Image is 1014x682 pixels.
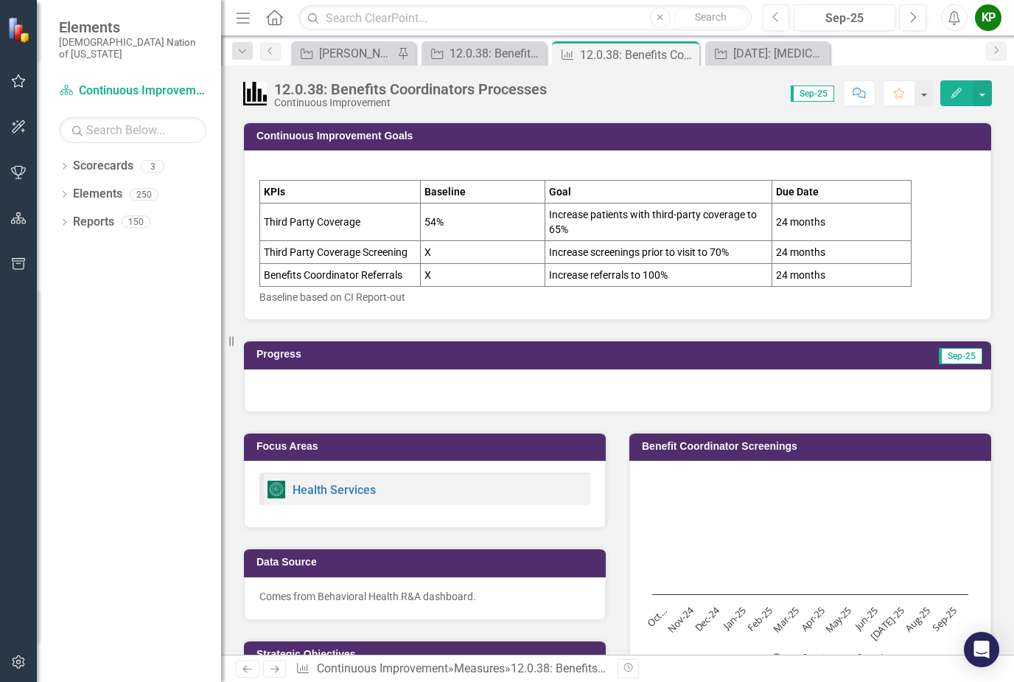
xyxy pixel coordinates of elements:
[850,604,880,633] text: Jun-25
[791,86,834,102] span: Sep-25
[450,44,542,63] div: 12.0.38: Benefit Coordinators Processes
[317,661,448,675] a: Continuous Improvement
[939,348,982,364] span: Sep-25
[929,604,959,634] text: Sep-25
[260,241,421,264] td: Third Party Coverage Screening
[719,604,749,633] text: Jan-25
[274,97,547,108] div: Continuous Improvement
[268,481,285,498] img: Report
[420,203,545,241] td: 54%
[770,604,801,635] text: Mar-25
[674,7,748,28] button: Search
[709,44,826,63] a: [DATE]: [MEDICAL_DATA] Funding
[296,661,606,678] div: » »
[259,589,590,604] p: Comes from Behavioral Health R&A dashboard.
[545,264,772,287] td: Increase referrals to 100%
[319,44,394,63] div: [PERSON_NAME] SO's
[73,158,133,175] a: Scorecards
[454,661,505,675] a: Measures
[7,17,33,43] img: ClearPoint Strategy
[73,214,114,231] a: Reports
[243,82,267,105] img: Performance Management
[695,11,727,23] span: Search
[580,46,696,64] div: 12.0.38: Benefits Coordinators Processes
[665,604,696,636] text: Nov-24
[256,557,598,568] h3: Data Source
[545,241,772,264] td: Increase screenings prior to visit to 70%
[295,44,394,63] a: [PERSON_NAME] SO's
[293,483,376,497] a: Health Services
[549,186,571,198] strong: Goal
[799,10,890,27] div: Sep-25
[256,131,984,142] h3: Continuous Improvement Goals
[264,186,285,198] strong: KPIs
[420,264,545,287] td: X
[59,83,206,100] a: Continuous Improvement
[259,287,976,305] p: Baseline based on CI Report-out
[692,604,723,635] text: Dec-24
[644,604,670,630] text: Oct…
[122,216,150,229] div: 150
[798,604,828,633] text: Apr-25
[298,5,751,31] input: Search ClearPoint...
[256,649,598,660] h3: Strategic Objectives
[794,4,895,31] button: Sep-25
[424,186,466,198] strong: Baseline
[964,632,999,667] div: Open Intercom Messenger
[902,604,933,635] text: Aug-25
[642,441,984,452] h3: Benefit Coordinator Screenings
[733,44,826,63] div: [DATE]: [MEDICAL_DATA] Funding
[776,186,819,198] strong: Due Date
[130,188,158,201] div: 250
[260,264,421,287] td: Benefits Coordinator Referrals
[59,36,206,60] small: [DEMOGRAPHIC_DATA] Nation of [US_STATE]
[975,4,1001,31] button: KP
[59,117,206,143] input: Search Below...
[545,203,772,241] td: Increase patients with third-party coverage to 65%
[511,661,724,675] div: 12.0.38: Benefits Coordinators Processes
[772,203,912,241] td: 24 months
[59,18,206,36] span: Elements
[772,264,912,287] td: 24 months
[822,604,854,636] text: May-25
[425,44,542,63] a: 12.0.38: Benefit Coordinators Processes
[420,241,545,264] td: X
[772,241,912,264] td: 24 months
[745,604,775,634] text: Feb-25
[256,441,598,452] h3: Focus Areas
[256,349,619,360] h3: Progress
[772,651,910,664] button: Show % of Patients Referred to BC
[867,604,906,643] text: [DATE]-25
[73,186,122,203] a: Elements
[141,160,164,173] div: 3
[274,81,547,97] div: 12.0.38: Benefits Coordinators Processes
[260,203,421,241] td: Third Party Coverage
